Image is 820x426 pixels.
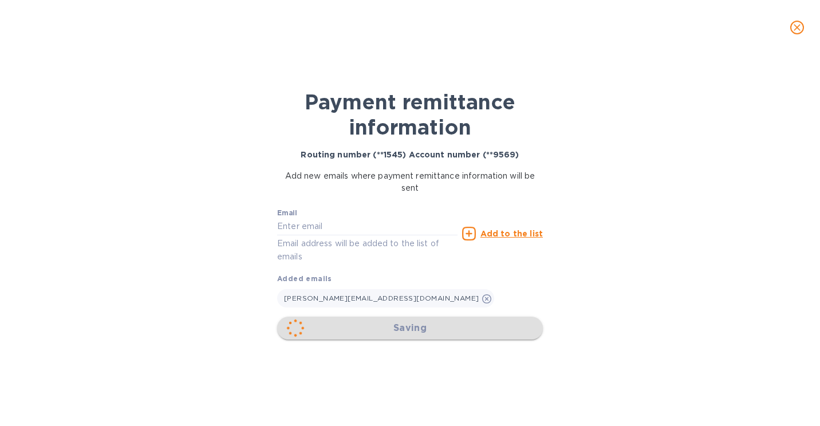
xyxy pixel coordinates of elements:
[301,150,519,159] b: Routing number (**1545) Account number (**9569)
[277,170,543,194] p: Add new emails where payment remittance information will be sent
[783,14,811,41] button: close
[277,289,494,307] div: [PERSON_NAME][EMAIL_ADDRESS][DOMAIN_NAME]
[305,89,515,140] b: Payment remittance information
[284,294,479,302] span: [PERSON_NAME][EMAIL_ADDRESS][DOMAIN_NAME]
[277,274,332,283] b: Added emails
[480,229,543,238] u: Add to the list
[277,210,297,217] label: Email
[277,237,458,263] p: Email address will be added to the list of emails
[277,218,458,235] input: Enter email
